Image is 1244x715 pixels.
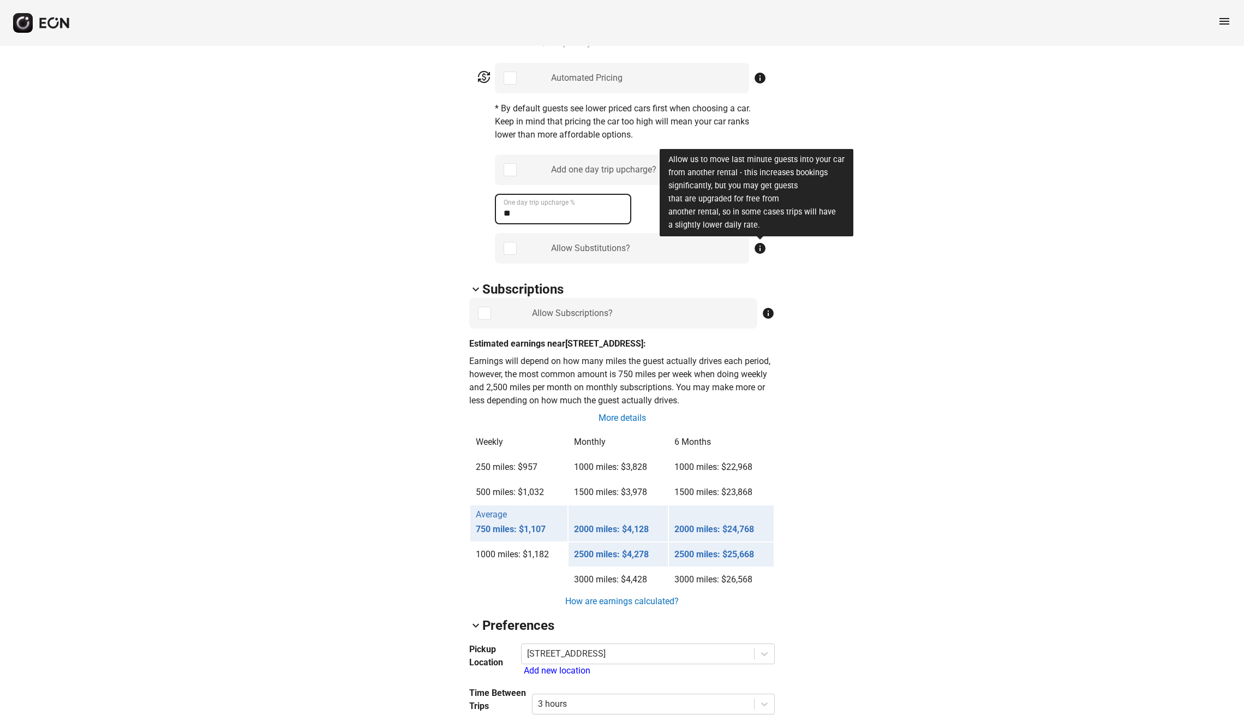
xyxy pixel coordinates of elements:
[469,687,532,713] h3: Time Between Trips
[669,455,774,479] td: 1000 miles: $22,968
[477,70,491,84] span: currency_exchange
[597,412,647,425] a: More details
[753,71,767,85] span: info
[574,523,662,536] p: 2000 miles: $4,128
[469,355,775,407] p: Earnings will depend on how many miles the guest actually drives each period, however, the most c...
[482,281,564,298] h2: Subscriptions
[469,337,775,350] p: Estimated earnings near [STREET_ADDRESS]:
[470,455,567,479] td: 250 miles: $957
[753,163,767,176] span: info
[551,242,630,255] div: Allow Substitutions?
[564,595,680,608] a: How are earnings calculated?
[524,664,775,677] div: Add new location
[569,543,668,567] td: 2500 miles: $4,278
[469,619,482,632] span: keyboard_arrow_down
[569,455,668,479] td: 1000 miles: $3,828
[569,568,668,592] td: 3000 miles: $4,428
[476,523,562,536] p: 750 miles: $1,107
[569,480,668,504] td: 1500 miles: $3,978
[669,543,774,567] td: 2500 miles: $25,668
[551,71,623,85] div: Automated Pricing
[504,198,575,207] label: One day trip upcharge %
[470,430,567,454] th: Weekly
[1218,15,1231,28] span: menu
[469,643,521,669] h3: Pickup Location
[470,480,567,504] td: 500 miles: $1,032
[669,568,774,592] td: 3000 miles: $26,568
[669,430,774,454] th: 6 Months
[532,307,613,320] div: Allow Subscriptions?
[753,242,767,255] span: info
[674,523,768,536] p: 2000 miles: $24,768
[469,283,482,296] span: keyboard_arrow_down
[762,307,775,320] span: info
[551,163,656,176] div: Add one day trip upcharge?
[482,617,554,634] h2: Preferences
[476,508,507,521] p: Average
[669,480,774,504] td: 1500 miles: $23,868
[470,543,567,567] td: 1000 miles: $1,182
[495,102,767,141] p: * By default guests see lower priced cars first when choosing a car. Keep in mind that pricing th...
[569,430,668,454] th: Monthly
